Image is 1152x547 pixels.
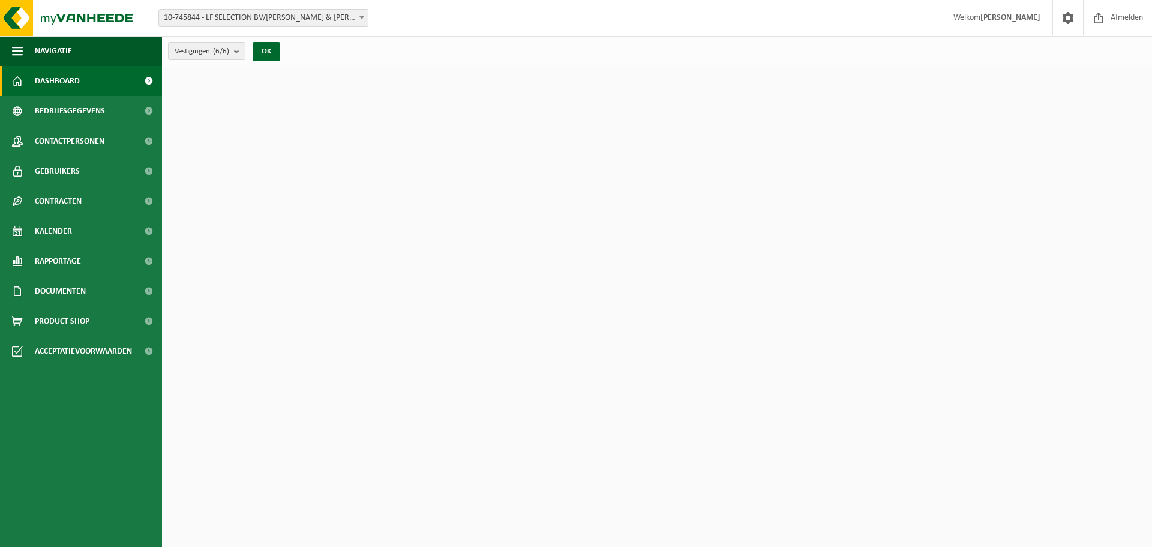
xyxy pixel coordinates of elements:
[35,246,81,276] span: Rapportage
[35,156,80,186] span: Gebruikers
[35,306,89,336] span: Product Shop
[35,36,72,66] span: Navigatie
[175,43,229,61] span: Vestigingen
[35,186,82,216] span: Contracten
[980,13,1040,22] strong: [PERSON_NAME]
[35,336,132,366] span: Acceptatievoorwaarden
[168,42,245,60] button: Vestigingen(6/6)
[35,96,105,126] span: Bedrijfsgegevens
[35,126,104,156] span: Contactpersonen
[159,10,368,26] span: 10-745844 - LF SELECTION BV/COLLETT & VICTOR - EMELGEM
[253,42,280,61] button: OK
[35,66,80,96] span: Dashboard
[158,9,368,27] span: 10-745844 - LF SELECTION BV/COLLETT & VICTOR - EMELGEM
[35,216,72,246] span: Kalender
[213,47,229,55] count: (6/6)
[35,276,86,306] span: Documenten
